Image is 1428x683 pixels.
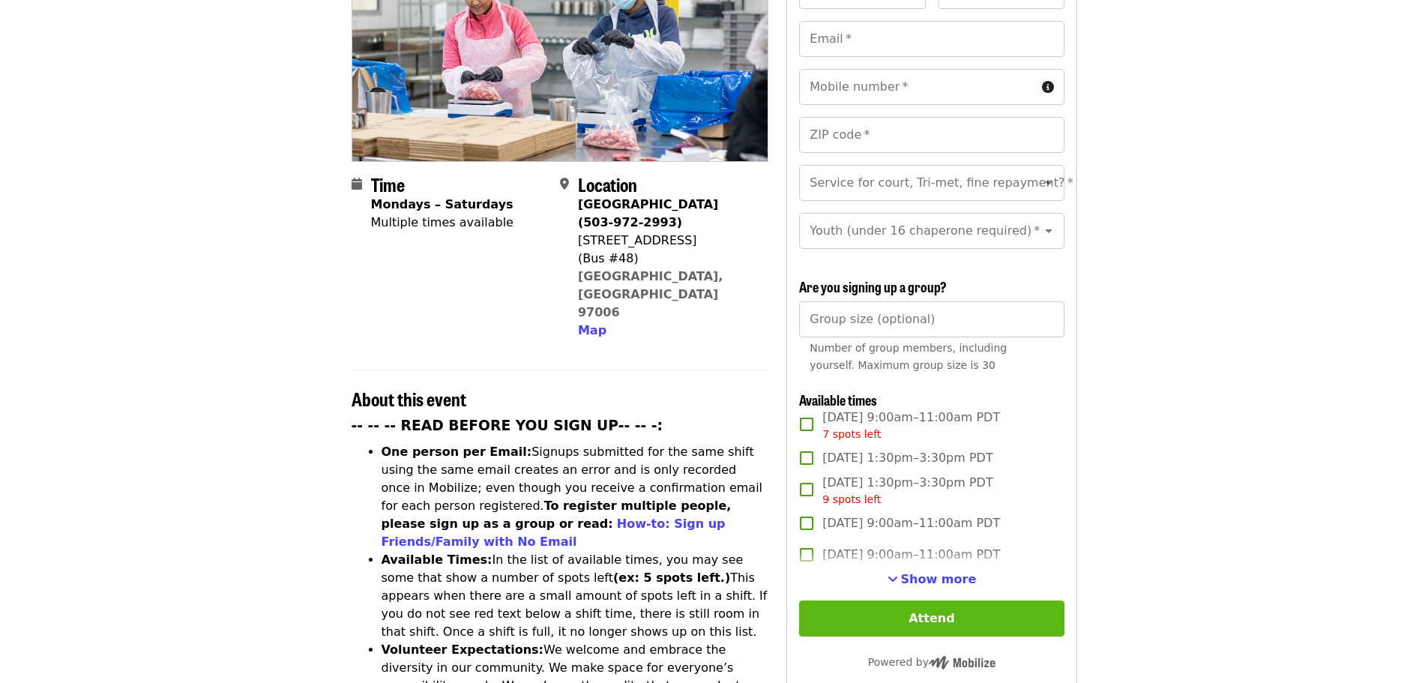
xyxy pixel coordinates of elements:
strong: To register multiple people, please sign up as a group or read: [382,499,732,531]
input: Mobile number [799,69,1035,105]
a: [GEOGRAPHIC_DATA], [GEOGRAPHIC_DATA] 97006 [578,269,723,319]
i: map-marker-alt icon [560,177,569,191]
strong: [GEOGRAPHIC_DATA] (503-972-2993) [578,197,718,229]
strong: -- -- -- READ BEFORE YOU SIGN UP-- -- -: [352,418,663,433]
i: calendar icon [352,177,362,191]
span: Time [371,171,405,197]
span: Map [578,323,606,337]
span: [DATE] 1:30pm–3:30pm PDT [822,474,992,508]
span: Are you signing up a group? [799,277,947,296]
input: Email [799,21,1064,57]
span: Number of group members, including yourself. Maximum group size is 30 [810,342,1007,371]
button: Open [1038,220,1059,241]
span: [DATE] 9:00am–11:00am PDT [822,514,1000,532]
strong: Mondays – Saturdays [371,197,513,211]
span: [DATE] 9:00am–11:00am PDT [822,546,1000,564]
div: (Bus #48) [578,250,756,268]
span: 9 spots left [822,493,881,505]
strong: Volunteer Expectations: [382,643,544,657]
input: [object Object] [799,301,1064,337]
span: Location [578,171,637,197]
li: In the list of available times, you may see some that show a number of spots left This appears wh... [382,551,769,641]
button: Attend [799,601,1064,637]
li: Signups submitted for the same shift using the same email creates an error and is only recorded o... [382,443,769,551]
input: ZIP code [799,117,1064,153]
img: Powered by Mobilize [929,656,995,670]
span: [DATE] 1:30pm–3:30pm PDT [822,449,992,467]
strong: Available Times: [382,553,492,567]
strong: One person per Email: [382,445,532,459]
div: [STREET_ADDRESS] [578,232,756,250]
a: How-to: Sign up Friends/Family with No Email [382,517,726,549]
span: 7 spots left [822,428,881,440]
i: circle-info icon [1042,80,1054,94]
div: Multiple times available [371,214,513,232]
button: Map [578,322,606,340]
button: Open [1038,172,1059,193]
button: See more timeslots [888,571,977,589]
strong: (ex: 5 spots left.) [613,571,730,585]
span: Available times [799,390,877,409]
span: Powered by [868,656,995,668]
span: Show more [901,572,977,586]
span: About this event [352,385,466,412]
span: [DATE] 9:00am–11:00am PDT [822,409,1000,442]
